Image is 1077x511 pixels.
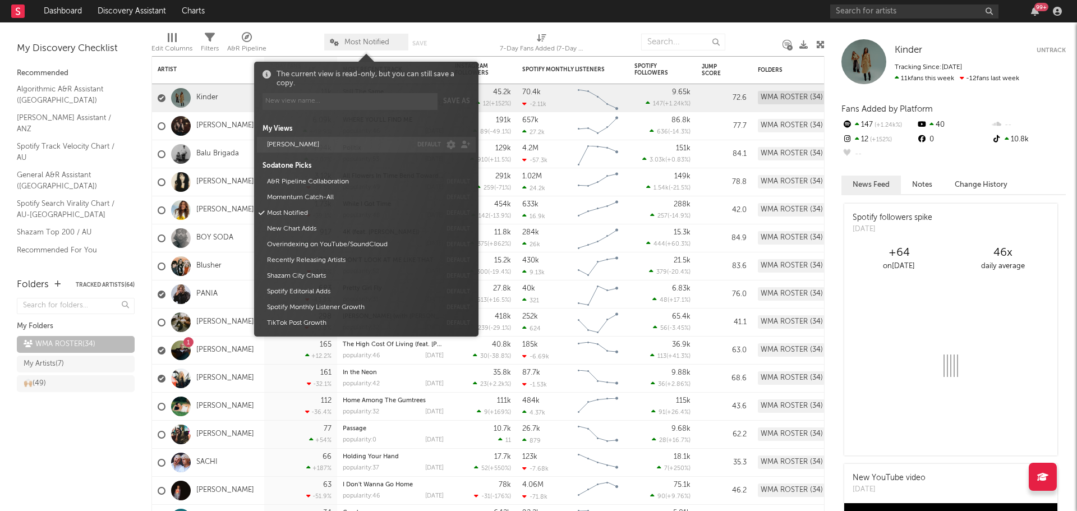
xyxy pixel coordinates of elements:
a: Kinder [196,93,218,103]
div: 9.88k [671,369,691,376]
a: The High Cost Of Living (feat. [PERSON_NAME]) [343,342,482,348]
span: 259 [484,185,494,191]
div: 15.3k [674,229,691,236]
span: 9 [484,409,488,416]
div: [DATE] [425,409,444,415]
span: Fans Added by Platform [841,105,933,113]
a: My Artists(7) [17,356,135,372]
a: Passage [343,426,366,432]
div: Spotify Followers [634,63,674,76]
div: daily average [951,260,1055,273]
div: ( ) [650,212,691,219]
div: -- [991,118,1066,132]
svg: Chart title [573,112,623,140]
a: Algorithmic A&R Assistant ([GEOGRAPHIC_DATA]) [17,83,123,106]
button: TikTok Post Growth [263,315,441,331]
div: Filters [201,28,219,61]
button: Overindexing on YouTube/SoundCloud [263,237,441,252]
span: 147 [653,101,663,107]
div: 9.13k [522,269,545,276]
div: Home Among The Gumtrees [343,398,444,404]
button: Spotify Editorial Adds [263,284,441,300]
svg: Chart title [573,365,623,393]
div: WMA ROSTER (34) [758,231,826,245]
div: 418k [495,313,511,320]
div: Edit Columns [151,28,192,61]
div: ( ) [470,240,511,247]
div: 9.65k [672,89,691,96]
div: WMA ROSTER (34) [758,259,826,273]
div: -32.1 % [307,380,332,388]
button: default [447,305,470,310]
button: Change History [943,176,1019,194]
div: 99 + [1034,3,1048,11]
svg: Chart title [573,421,623,449]
div: +64 [847,246,951,260]
span: 89 [480,129,488,135]
div: ( ) [652,436,691,444]
div: 321 [522,297,539,304]
span: +2.2k % [489,381,509,388]
button: default [447,273,470,279]
span: +26.4 % [667,409,689,416]
div: My Folders [17,320,135,333]
div: WMA ROSTER (34) [758,287,826,301]
div: 288k [674,201,691,208]
div: Spotify followers spike [853,212,932,224]
div: ( ) [471,212,511,219]
div: 62.2 [702,428,747,441]
div: 🙌🏼 ( 49 ) [24,377,46,390]
div: The current view is read-only, but you can still save a copy. [277,70,470,88]
span: -38.8 % [489,353,509,360]
a: In the Neon [343,370,377,376]
button: default [447,289,470,294]
div: 66 [323,453,332,461]
div: 633k [522,201,538,208]
div: The High Cost Of Living (feat. Randy Houser) [343,342,444,348]
div: 36.9k [672,341,691,348]
span: +11.5 % [490,157,509,163]
span: +152 % [868,137,892,143]
div: Artist [158,66,242,73]
a: [PERSON_NAME] Assistant / ANZ [17,112,123,135]
div: Folders [17,278,49,292]
div: My Artists ( 7 ) [24,357,64,371]
button: Notes [901,176,943,194]
span: 3.03k [650,157,665,163]
span: 11 [505,438,511,444]
span: -29.1 % [490,325,509,332]
div: ( ) [471,324,511,332]
div: 84.9 [702,232,747,245]
span: 444 [653,241,665,247]
div: WMA ROSTER ( 34 ) [24,338,95,351]
div: 72.6 [702,91,747,105]
a: Balu Brigada [196,149,239,159]
div: In the Neon [343,370,444,376]
div: ( ) [646,184,691,191]
div: 77.7 [702,119,747,133]
div: 21.5k [674,257,691,264]
div: ( ) [646,100,691,107]
span: 12 [483,101,489,107]
button: New Chart Adds [263,221,441,237]
div: 284k [522,229,539,236]
span: Most Notified [344,39,389,46]
div: 9.68k [671,425,691,432]
div: ( ) [473,380,511,388]
button: A&R Pipeline Collaboration [263,174,441,190]
button: Recently Releasing Artists [263,252,441,268]
div: 147 [841,118,916,132]
svg: Chart title [573,140,623,168]
div: popularity: 32 [343,409,379,415]
input: New view name... [263,93,438,110]
div: WMA ROSTER (34) [758,119,826,132]
span: 375 [477,241,487,247]
span: -20.4 % [669,269,689,275]
div: ( ) [653,324,691,332]
div: [DATE] [425,437,444,443]
span: 91 [659,409,665,416]
div: WMA ROSTER (34) [758,91,826,104]
a: Spotify Search Virality Chart / AU-[GEOGRAPHIC_DATA] [17,197,123,220]
div: My Discovery Checklist [17,42,135,56]
span: 56 [660,325,668,332]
